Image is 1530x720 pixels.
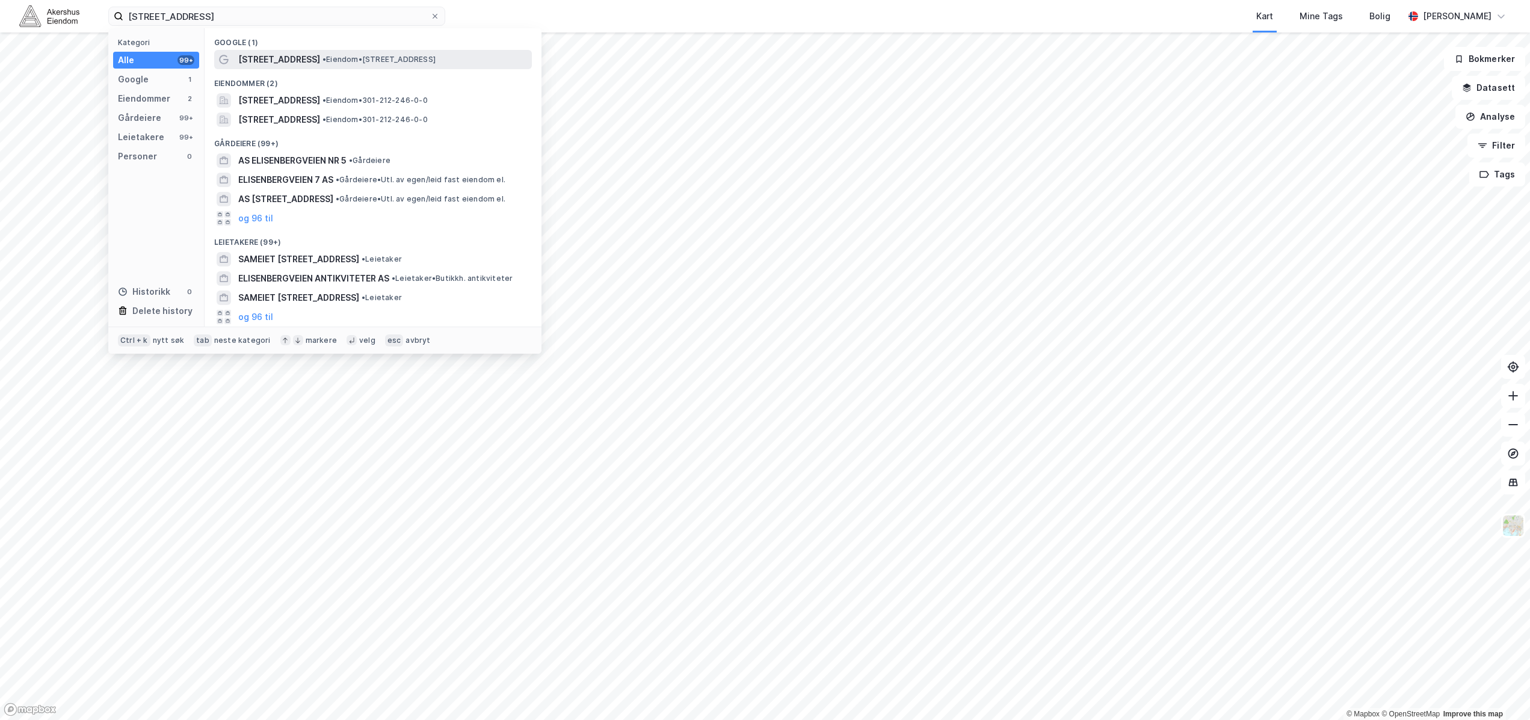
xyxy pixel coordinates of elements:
div: Kart [1256,9,1273,23]
button: Bokmerker [1444,47,1525,71]
div: velg [359,336,375,345]
span: [STREET_ADDRESS] [238,93,320,108]
div: Gårdeiere (99+) [205,129,541,151]
div: Gårdeiere [118,111,161,125]
div: 99+ [177,55,194,65]
span: • [322,115,326,124]
button: og 96 til [238,310,273,324]
span: AS ELISENBERGVEIEN NR 5 [238,153,347,168]
span: Gårdeiere • Utl. av egen/leid fast eiendom el. [336,194,505,204]
div: Historikk [118,285,170,299]
iframe: Chat Widget [1470,662,1530,720]
div: Google (1) [205,28,541,50]
span: ELISENBERGVEIEN 7 AS [238,173,333,187]
div: Leietakere [118,130,164,144]
span: Leietaker • Butikkh. antikviteter [392,274,513,283]
span: SAMEIET [STREET_ADDRESS] [238,252,359,266]
span: Eiendom • 301-212-246-0-0 [322,115,428,125]
div: Kategori [118,38,199,47]
div: 2 [185,94,194,103]
div: tab [194,334,212,346]
input: Søk på adresse, matrikkel, gårdeiere, leietakere eller personer [123,7,430,25]
span: • [336,194,339,203]
div: Alle [118,53,134,67]
div: 1 [185,75,194,84]
div: 0 [185,287,194,297]
div: Google [118,72,149,87]
span: • [322,55,326,64]
a: Mapbox [1346,710,1380,718]
span: [STREET_ADDRESS] [238,52,320,67]
div: 99+ [177,132,194,142]
div: Bolig [1369,9,1390,23]
span: Gårdeiere [349,156,390,165]
div: nytt søk [153,336,185,345]
span: [STREET_ADDRESS] [238,112,320,127]
div: Leietakere (99+) [205,228,541,250]
div: Eiendommer [118,91,170,106]
img: Z [1502,514,1525,537]
div: markere [306,336,337,345]
button: Filter [1467,134,1525,158]
span: • [362,293,365,302]
a: Mapbox homepage [4,703,57,716]
a: OpenStreetMap [1381,710,1440,718]
div: Ctrl + k [118,334,150,346]
div: avbryt [406,336,430,345]
span: • [362,254,365,263]
button: Datasett [1452,76,1525,100]
div: Mine Tags [1300,9,1343,23]
div: Delete history [132,304,193,318]
div: esc [385,334,404,346]
span: • [392,274,395,283]
div: 0 [185,152,194,161]
span: Eiendom • 301-212-246-0-0 [322,96,428,105]
div: Eiendommer (2) [205,69,541,91]
span: AS [STREET_ADDRESS] [238,192,333,206]
div: Personer [118,149,157,164]
span: • [322,96,326,105]
span: Leietaker [362,293,402,303]
div: 99+ [177,113,194,123]
span: • [336,175,339,184]
button: og 96 til [238,211,273,226]
span: Leietaker [362,254,402,264]
span: • [349,156,353,165]
button: Tags [1469,162,1525,186]
span: SAMEIET [STREET_ADDRESS] [238,291,359,305]
img: akershus-eiendom-logo.9091f326c980b4bce74ccdd9f866810c.svg [19,5,79,26]
span: Eiendom • [STREET_ADDRESS] [322,55,436,64]
a: Improve this map [1443,710,1503,718]
div: neste kategori [214,336,271,345]
div: [PERSON_NAME] [1423,9,1491,23]
div: Kontrollprogram for chat [1470,662,1530,720]
span: Gårdeiere • Utl. av egen/leid fast eiendom el. [336,175,505,185]
span: ELISENBERGVEIEN ANTIKVITETER AS [238,271,389,286]
button: Analyse [1455,105,1525,129]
